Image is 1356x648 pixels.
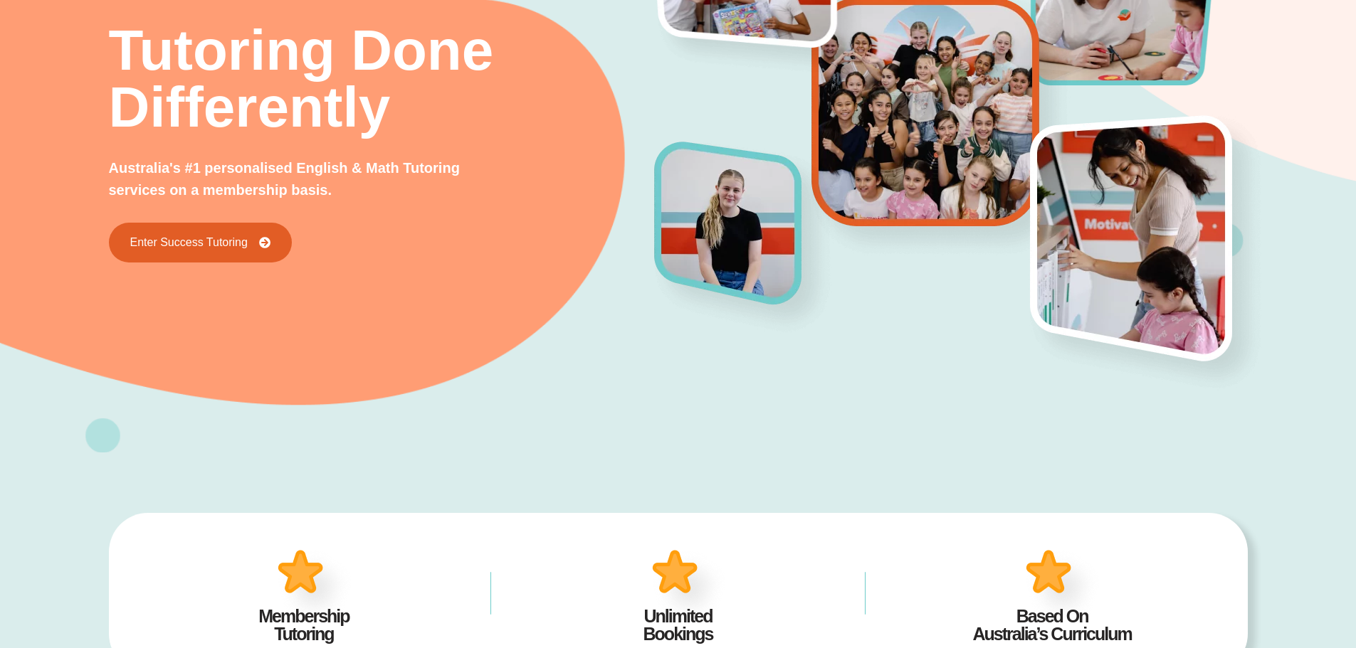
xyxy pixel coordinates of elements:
h2: Based On Australia’s Curriculum [887,607,1218,643]
h2: Membership Tutoring [139,607,470,643]
h2: Tutoring Done Differently [109,22,656,136]
h2: Unlimited Bookings [513,607,843,643]
p: Australia's #1 personalised English & Math Tutoring services on a membership basis. [109,157,508,201]
iframe: Chat Widget [1119,487,1356,648]
span: Enter Success Tutoring [130,237,248,248]
a: Enter Success Tutoring [109,223,292,262]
